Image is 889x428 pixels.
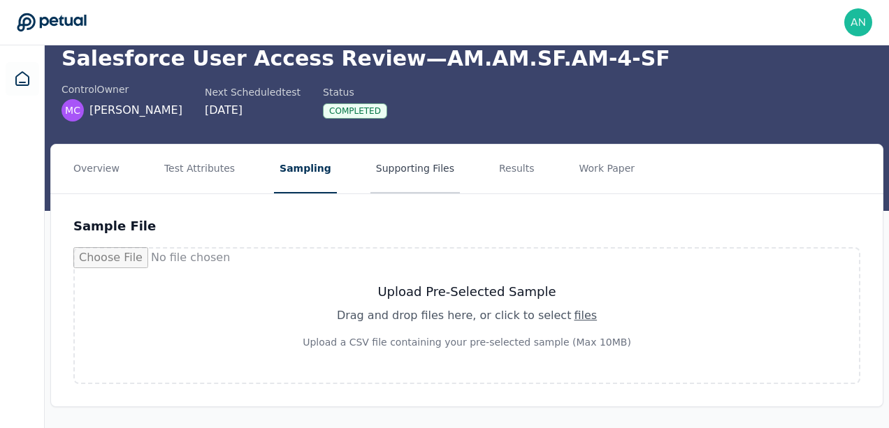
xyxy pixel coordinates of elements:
h3: Upload Pre-Selected Sample [108,282,825,302]
span: MC [65,103,80,117]
button: Sampling [274,145,337,193]
nav: Tabs [51,145,883,193]
div: Next Scheduled test [205,85,301,99]
div: Drag and drop files here , or click to select [108,307,825,324]
div: Status [323,85,387,99]
div: Completed [323,103,387,119]
div: [DATE] [205,102,301,119]
h1: Salesforce User Access Review — AM.AM.SF.AM-4-SF [62,46,872,71]
button: Work Paper [574,145,641,193]
p: Upload a CSV file containing your pre-selected sample (Max 10MB) [108,335,825,349]
a: Go to Dashboard [17,13,87,32]
button: Overview [68,145,125,193]
span: [PERSON_NAME] [89,102,182,119]
img: anubhav.bhattacharjee@arm.com [844,8,872,36]
button: Supporting Files [370,145,460,193]
div: files [574,307,597,324]
button: Results [493,145,540,193]
a: Dashboard [6,62,39,96]
h3: Sample File [73,216,156,236]
button: Test Attributes [159,145,240,193]
div: control Owner [62,82,182,96]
